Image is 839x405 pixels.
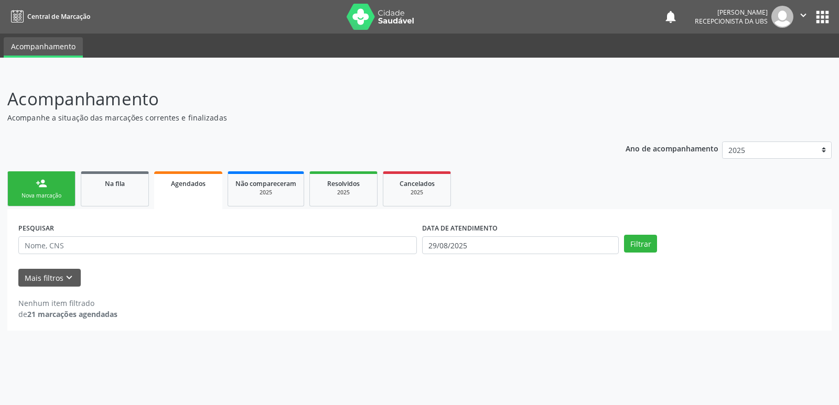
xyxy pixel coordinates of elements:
[4,37,83,58] a: Acompanhamento
[400,179,435,188] span: Cancelados
[235,179,296,188] span: Não compareceram
[7,8,90,25] a: Central de Marcação
[15,192,68,200] div: Nova marcação
[771,6,793,28] img: img
[317,189,370,196] div: 2025
[36,178,47,189] div: person_add
[105,179,125,188] span: Na fila
[626,141,718,155] p: Ano de acompanhamento
[18,309,117,320] div: de
[798,9,809,21] i: 
[391,189,443,196] div: 2025
[422,236,619,254] input: Selecione um intervalo
[27,309,117,319] strong: 21 marcações agendadas
[422,220,498,236] label: DATA DE ATENDIMENTO
[235,189,296,196] div: 2025
[793,6,813,28] button: 
[624,235,657,253] button: Filtrar
[327,179,360,188] span: Resolvidos
[18,269,81,287] button: Mais filtroskeyboard_arrow_down
[18,220,54,236] label: PESQUISAR
[7,112,584,123] p: Acompanhe a situação das marcações correntes e finalizadas
[695,8,768,17] div: [PERSON_NAME]
[7,86,584,112] p: Acompanhamento
[63,272,75,283] i: keyboard_arrow_down
[18,236,417,254] input: Nome, CNS
[813,8,832,26] button: apps
[18,298,117,309] div: Nenhum item filtrado
[171,179,206,188] span: Agendados
[27,12,90,21] span: Central de Marcação
[663,9,678,24] button: notifications
[695,17,768,26] span: Recepcionista da UBS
